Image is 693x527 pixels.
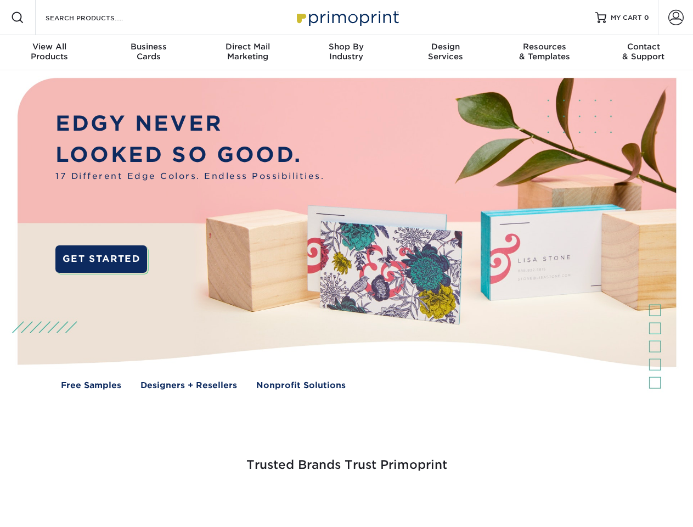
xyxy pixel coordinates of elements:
span: Design [396,42,495,52]
a: Free Samples [61,379,121,392]
a: Nonprofit Solutions [256,379,346,392]
span: Contact [594,42,693,52]
img: Primoprint [292,5,402,29]
div: Services [396,42,495,61]
div: Industry [297,42,396,61]
span: Resources [495,42,594,52]
span: 17 Different Edge Colors. Endless Possibilities. [55,170,324,183]
div: Cards [99,42,198,61]
span: MY CART [611,13,642,23]
a: Shop ByIndustry [297,35,396,70]
a: DesignServices [396,35,495,70]
div: & Support [594,42,693,61]
a: Contact& Support [594,35,693,70]
a: Direct MailMarketing [198,35,297,70]
a: Resources& Templates [495,35,594,70]
p: EDGY NEVER [55,108,324,139]
h3: Trusted Brands Trust Primoprint [26,431,668,485]
span: Direct Mail [198,42,297,52]
span: Business [99,42,198,52]
p: LOOKED SO GOOD. [55,139,324,171]
div: & Templates [495,42,594,61]
div: Marketing [198,42,297,61]
a: GET STARTED [55,245,147,273]
span: 0 [644,14,649,21]
input: SEARCH PRODUCTS..... [44,11,151,24]
span: Shop By [297,42,396,52]
a: Designers + Resellers [140,379,237,392]
a: BusinessCards [99,35,198,70]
